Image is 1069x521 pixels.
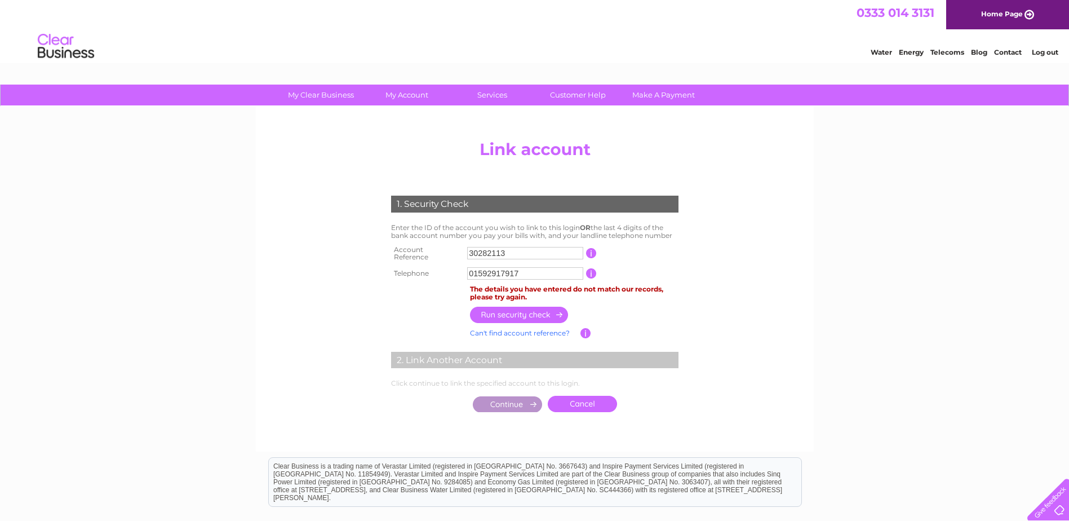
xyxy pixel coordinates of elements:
[899,48,924,56] a: Energy
[391,196,678,213] div: 1. Security Check
[930,48,964,56] a: Telecoms
[388,377,681,390] td: Click continue to link the specified account to this login.
[586,268,597,279] input: Information
[470,285,678,301] div: The details you have entered do not match our records, please try again.
[994,48,1022,56] a: Contact
[871,48,892,56] a: Water
[473,396,542,412] input: Submit
[37,29,95,64] img: logo.png
[446,85,539,105] a: Services
[269,6,801,55] div: Clear Business is a trading name of Verastar Limited (registered in [GEOGRAPHIC_DATA] No. 3667643...
[548,396,617,412] a: Cancel
[1032,48,1058,56] a: Log out
[617,85,710,105] a: Make A Payment
[971,48,987,56] a: Blog
[857,6,934,20] a: 0333 014 3131
[470,329,570,337] a: Can't find account reference?
[391,352,678,369] div: 2. Link Another Account
[274,85,367,105] a: My Clear Business
[531,85,624,105] a: Customer Help
[388,242,465,265] th: Account Reference
[586,248,597,258] input: Information
[388,221,681,242] td: Enter the ID of the account you wish to link to this login the last 4 digits of the bank account ...
[580,223,591,232] b: OR
[360,85,453,105] a: My Account
[580,328,591,338] input: Information
[388,264,465,282] th: Telephone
